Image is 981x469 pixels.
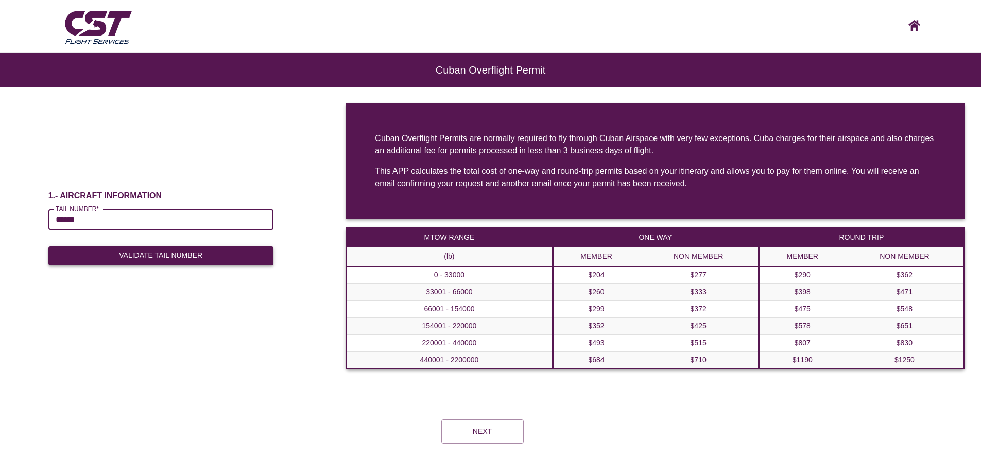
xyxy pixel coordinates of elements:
[553,352,640,369] td: $684
[347,318,552,335] th: 154001 - 220000
[553,318,640,335] td: $352
[441,419,524,444] button: Next
[759,318,846,335] td: $578
[347,284,552,301] th: 33001 - 66000
[846,247,964,267] th: NON MEMBER
[759,247,846,267] th: MEMBER
[553,247,640,267] th: MEMBER
[375,132,936,157] div: Cuban Overflight Permits are normally required to fly through Cuban Airspace with very few except...
[553,284,640,301] td: $260
[759,266,846,284] td: $290
[48,246,273,265] button: Validate Tail Number
[759,301,846,318] td: $475
[347,247,552,267] th: (lb)
[846,352,964,369] td: $1250
[640,352,758,369] td: $710
[846,335,964,352] td: $830
[640,335,758,352] td: $515
[48,190,273,201] h6: 1.- AIRCRAFT INFORMATION
[41,70,940,71] h6: Cuban Overflight Permit
[846,318,964,335] td: $651
[347,335,552,352] th: 220001 - 440000
[908,20,920,31] img: CST logo, click here to go home screen
[347,266,552,284] th: 0 - 33000
[759,335,846,352] td: $807
[375,165,936,190] div: This APP calculates the total cost of one-way and round-trip permits based on your itinerary and ...
[553,335,640,352] td: $493
[759,228,964,247] th: ROUND TRIP
[640,318,758,335] td: $425
[62,7,134,47] img: CST Flight Services logo
[56,204,99,213] label: TAIL NUMBER*
[553,266,640,284] td: $204
[553,227,759,369] table: a dense table
[846,301,964,318] td: $548
[347,352,552,369] th: 440001 - 2200000
[759,352,846,369] td: $1190
[759,284,846,301] td: $398
[846,284,964,301] td: $471
[640,284,758,301] td: $333
[553,301,640,318] td: $299
[347,301,552,318] th: 66001 - 154000
[640,266,758,284] td: $277
[347,228,552,247] th: MTOW RANGE
[346,227,552,369] table: a dense table
[640,301,758,318] td: $372
[759,227,965,369] table: a dense table
[553,228,758,247] th: ONE WAY
[640,247,758,267] th: NON MEMBER
[846,266,964,284] td: $362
